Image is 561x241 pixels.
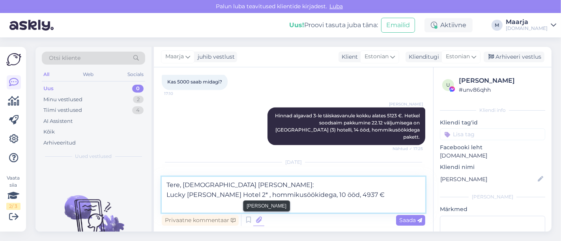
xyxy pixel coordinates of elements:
[338,53,358,61] div: Klient
[446,82,450,88] span: u
[440,163,545,171] p: Kliendi nimi
[459,76,543,85] div: [PERSON_NAME]
[484,52,544,62] div: Arhiveeri vestlus
[126,69,145,80] div: Socials
[42,69,51,80] div: All
[440,152,545,160] p: [DOMAIN_NAME]
[440,107,545,114] div: Kliendi info
[381,18,415,33] button: Emailid
[365,52,389,61] span: Estonian
[289,21,304,29] b: Uus!
[75,153,112,160] span: Uued vestlused
[440,143,545,152] p: Facebooki leht
[424,18,473,32] div: Aktiivne
[6,203,21,210] div: 2 / 3
[247,202,286,209] small: [PERSON_NAME]
[162,159,425,166] div: [DATE]
[6,53,21,66] img: Askly Logo
[440,128,545,140] input: Lisa tag
[492,20,503,31] div: M
[132,106,144,114] div: 4
[162,215,239,226] div: Privaatne kommentaar
[43,139,76,147] div: Arhiveeritud
[194,53,235,61] div: juhib vestlust
[275,113,421,140] span: Hinnad algavad 3-le täiskasvanule kokku alates 5123 €. Hetkel soodsaim pakkumine 22.12 väljumiseg...
[133,96,144,104] div: 2
[43,117,73,125] div: AI Assistent
[167,79,222,85] span: Kas 5000 saab midagi?
[459,85,543,94] div: # unv86qhh
[43,106,82,114] div: Tiimi vestlused
[393,146,423,152] span: Nähtud ✓ 17:25
[165,52,184,61] span: Maarja
[440,119,545,127] p: Kliendi tag'id
[440,193,545,200] div: [PERSON_NAME]
[132,85,144,93] div: 0
[399,217,422,224] span: Saada
[446,52,470,61] span: Estonian
[327,3,345,10] span: Luba
[440,205,545,213] p: Märkmed
[162,177,425,213] textarea: Tere, [DEMOGRAPHIC_DATA] [PERSON_NAME]: Lucky [PERSON_NAME] Hotel 2* , hommikusöökidega, 10 ööd, ...
[43,85,54,93] div: Uus
[406,53,439,61] div: Klienditugi
[289,20,378,30] div: Proovi tasuta juba täna:
[506,19,548,25] div: Maarja
[389,101,423,107] span: [PERSON_NAME]
[506,25,548,32] div: [DOMAIN_NAME]
[49,54,80,62] span: Otsi kliente
[43,128,55,136] div: Kõik
[82,69,95,80] div: Web
[6,174,21,210] div: Vaata siia
[506,19,556,32] a: Maarja[DOMAIN_NAME]
[440,175,536,184] input: Lisa nimi
[164,91,194,96] span: 17:10
[43,96,82,104] div: Minu vestlused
